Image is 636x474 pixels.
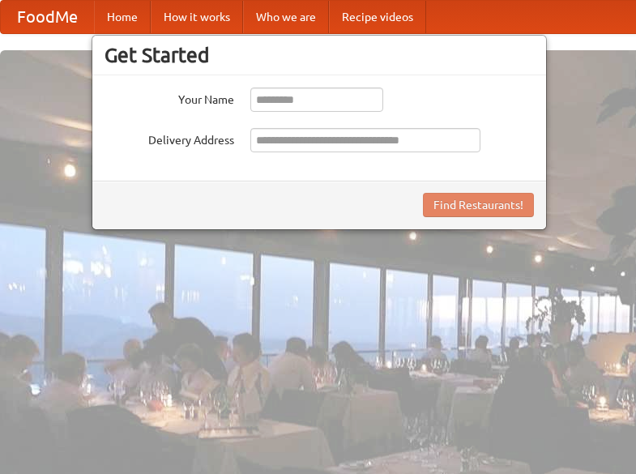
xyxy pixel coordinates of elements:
[329,1,426,33] a: Recipe videos
[151,1,243,33] a: How it works
[105,128,234,148] label: Delivery Address
[105,88,234,108] label: Your Name
[243,1,329,33] a: Who we are
[105,43,534,67] h3: Get Started
[94,1,151,33] a: Home
[1,1,94,33] a: FoodMe
[423,193,534,217] button: Find Restaurants!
